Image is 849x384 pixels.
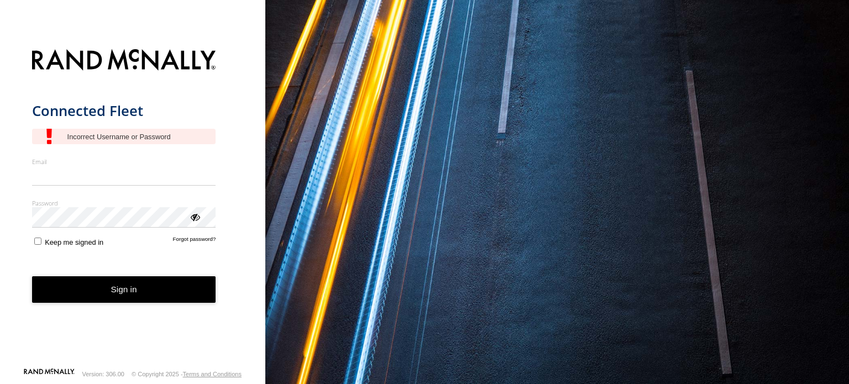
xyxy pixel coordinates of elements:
input: Keep me signed in [34,238,41,245]
label: Email [32,157,216,166]
button: Sign in [32,276,216,303]
a: Forgot password? [173,236,216,246]
div: © Copyright 2025 - [132,371,242,377]
label: Password [32,199,216,207]
div: ViewPassword [189,211,200,222]
img: Rand McNally [32,47,216,75]
div: Version: 306.00 [82,371,124,377]
a: Terms and Conditions [183,371,242,377]
span: Keep me signed in [45,238,103,246]
form: main [32,43,234,367]
a: Visit our Website [24,369,75,380]
h1: Connected Fleet [32,102,216,120]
